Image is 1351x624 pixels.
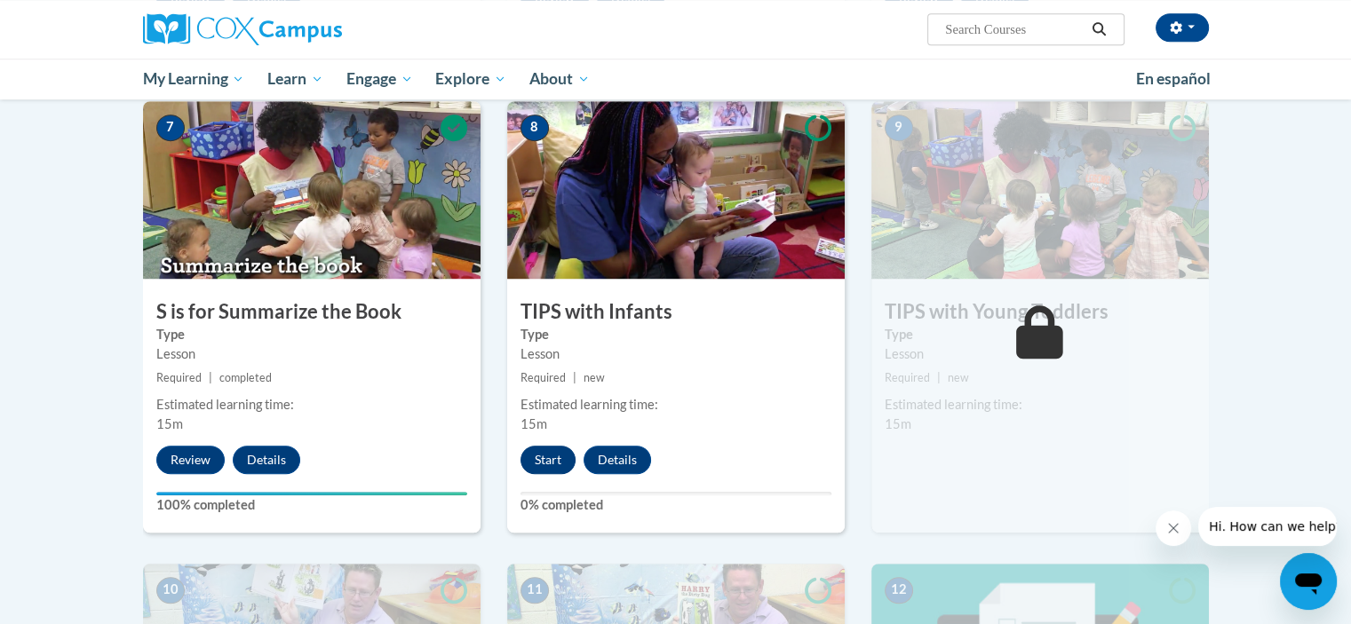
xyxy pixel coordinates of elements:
[521,371,566,384] span: Required
[1280,553,1337,610] iframe: Button to launch messaging window
[885,395,1196,415] div: Estimated learning time:
[521,446,576,474] button: Start
[156,446,225,474] button: Review
[521,577,549,604] span: 11
[885,577,913,604] span: 12
[518,59,601,99] a: About
[1136,69,1211,88] span: En español
[209,371,212,384] span: |
[156,492,467,495] div: Your progress
[1156,13,1209,42] button: Account Settings
[1085,19,1112,40] button: Search
[507,101,845,279] img: Course Image
[116,59,1236,99] div: Main menu
[871,298,1209,326] h3: TIPS with Young Toddlers
[156,416,183,431] span: 15m
[143,101,481,279] img: Course Image
[871,101,1209,279] img: Course Image
[156,495,467,515] label: 100% completed
[521,115,549,141] span: 8
[885,325,1196,344] label: Type
[143,13,481,45] a: Cox Campus
[885,115,913,141] span: 9
[521,344,831,364] div: Lesson
[885,371,930,384] span: Required
[233,446,300,474] button: Details
[937,371,941,384] span: |
[267,68,323,90] span: Learn
[584,371,605,384] span: new
[156,115,185,141] span: 7
[885,416,911,431] span: 15m
[584,446,651,474] button: Details
[521,416,547,431] span: 15m
[156,371,202,384] span: Required
[521,495,831,515] label: 0% completed
[142,68,244,90] span: My Learning
[573,371,576,384] span: |
[521,395,831,415] div: Estimated learning time:
[1198,507,1337,546] iframe: Message from company
[219,371,272,384] span: completed
[346,68,413,90] span: Engage
[435,68,506,90] span: Explore
[256,59,335,99] a: Learn
[424,59,518,99] a: Explore
[143,298,481,326] h3: S is for Summarize the Book
[156,325,467,344] label: Type
[156,344,467,364] div: Lesson
[507,298,845,326] h3: TIPS with Infants
[156,577,185,604] span: 10
[1125,60,1222,98] a: En español
[1156,510,1191,546] iframe: Close message
[885,344,1196,364] div: Lesson
[11,12,144,27] span: Hi. How can we help?
[143,13,342,45] img: Cox Campus
[156,395,467,415] div: Estimated learning time:
[948,371,969,384] span: new
[335,59,425,99] a: Engage
[131,59,257,99] a: My Learning
[529,68,590,90] span: About
[943,19,1085,40] input: Search Courses
[521,325,831,344] label: Type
